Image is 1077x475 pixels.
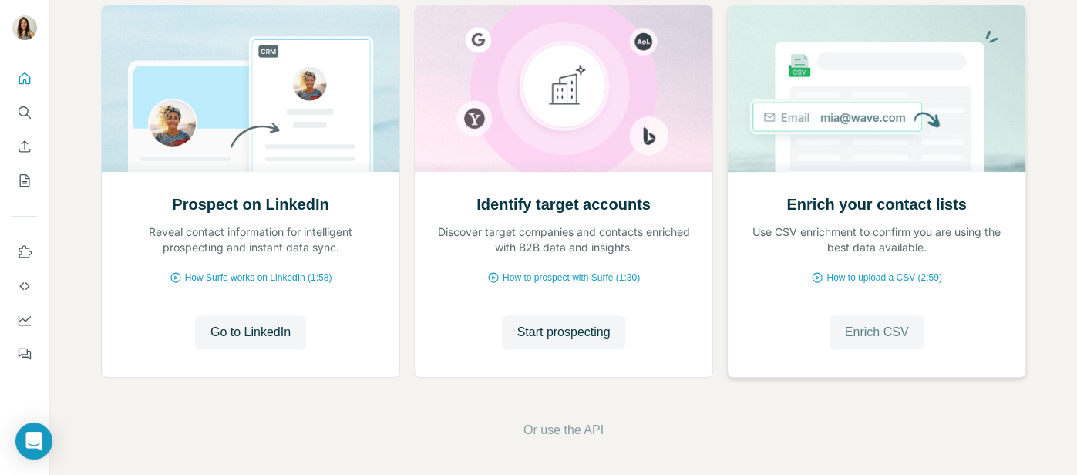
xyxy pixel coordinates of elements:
button: Or use the API [523,421,604,440]
span: Start prospecting [517,323,611,342]
img: Avatar [12,15,37,40]
h2: Prospect on LinkedIn [172,194,328,215]
img: Prospect on LinkedIn [101,5,400,172]
p: Use CSV enrichment to confirm you are using the best data available. [743,224,1010,255]
button: Feedback [12,340,37,368]
h2: Identify target accounts [476,194,651,215]
img: Enrich your contact lists [727,5,1026,172]
button: Enrich CSV [830,315,924,349]
button: Search [12,99,37,126]
button: Quick start [12,65,37,93]
span: Enrich CSV [845,323,909,342]
p: Discover target companies and contacts enriched with B2B data and insights. [430,224,697,255]
span: How to upload a CSV (2:59) [826,271,941,285]
h2: Enrich your contact lists [786,194,966,215]
img: Identify target accounts [414,5,713,172]
span: How to prospect with Surfe (1:30) [503,271,640,285]
div: Open Intercom Messenger [15,423,52,460]
button: Start prospecting [502,315,626,349]
button: Dashboard [12,306,37,334]
p: Reveal contact information for intelligent prospecting and instant data sync. [117,224,384,255]
button: My lists [12,167,37,194]
button: Enrich CSV [12,133,37,160]
button: Go to LinkedIn [195,315,306,349]
button: Use Surfe on LinkedIn [12,238,37,266]
button: Use Surfe API [12,272,37,300]
span: Go to LinkedIn [210,323,291,342]
span: How Surfe works on LinkedIn (1:58) [185,271,332,285]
